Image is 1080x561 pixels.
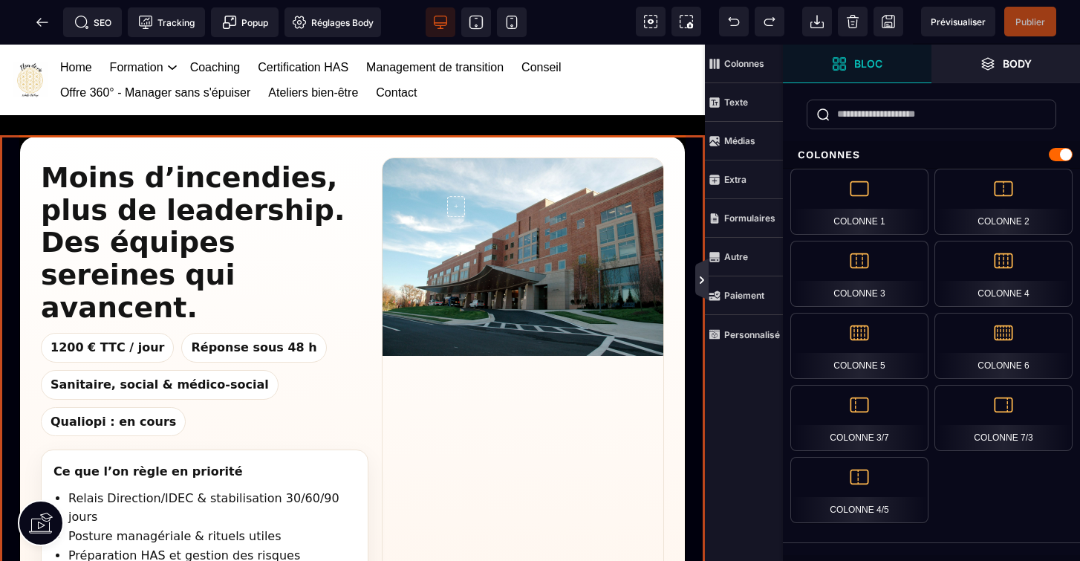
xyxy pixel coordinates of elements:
div: Colonne 5 [790,313,928,379]
a: Home [60,10,92,36]
span: Ouvrir les blocs [783,45,931,83]
span: Capture d'écran [671,7,701,36]
span: Créer une alerte modale [211,7,279,37]
strong: Formulaires [724,213,775,224]
div: Colonne 2 [934,169,1073,235]
img: https://sasu-fleur-de-vie.metaforma.io/home [13,18,48,53]
span: Qualiopi : en cours [41,363,186,392]
a: Coaching [190,10,241,36]
strong: Autre [724,251,748,262]
span: Favicon [284,7,381,37]
span: Publier [1015,16,1045,27]
div: Colonnes [783,141,1080,169]
span: Retour [27,7,57,37]
strong: Paiement [724,290,764,301]
span: Voir tablette [461,7,491,37]
span: Afficher les vues [783,259,798,303]
a: Contact [376,36,417,61]
div: Colonne 3 [790,241,928,307]
strong: Personnalisé [724,329,780,340]
span: Nettoyage [838,7,868,36]
span: 1200 € TTC / jour [41,288,174,318]
span: Enregistrer le contenu [1004,7,1056,36]
div: Colonne 7/3 [934,385,1073,451]
strong: Extra [724,174,746,185]
a: Offre 360° - Manager sans s'épuiser [60,36,250,61]
span: SEO [74,15,111,30]
span: Prévisualiser [931,16,986,27]
span: Médias [705,122,783,160]
li: Posture managériale & rituels utiles [68,482,356,502]
span: Autre [705,238,783,276]
span: Voir mobile [497,7,527,37]
span: Colonnes [705,45,783,83]
strong: Bloc [854,58,882,69]
span: Réponse sous 48 h [181,288,326,318]
span: Extra [705,160,783,199]
span: Popup [222,15,268,30]
h1: Moins d’incendies, plus de leadership. Des équipes sereines qui avancent. [41,117,368,279]
img: Couloir d’hôpital lumineux, calme et épuré [383,114,663,311]
a: Ateliers bien-être [268,36,358,61]
span: Paiement [705,276,783,315]
div: Colonne 4 [934,241,1073,307]
strong: Ce que l’on règle en priorité [53,420,243,434]
strong: Body [1003,58,1032,69]
span: Tracking [138,15,195,30]
a: Certification HAS [258,10,348,36]
span: Aperçu [921,7,995,36]
a: Conseil [521,10,561,36]
span: Enregistrer [874,7,903,36]
span: Défaire [719,7,749,36]
span: Voir les composants [636,7,666,36]
span: Code de suivi [128,7,205,37]
div: Colonne 4/5 [790,457,928,523]
span: Ouvrir les calques [931,45,1080,83]
strong: Colonnes [724,58,764,69]
span: Métadata SEO [63,7,122,37]
div: Colonne 1 [790,169,928,235]
li: Préparation HAS et gestion des risques [68,502,356,521]
strong: Médias [724,135,755,146]
span: Réglages Body [292,15,374,30]
img: Équipe soignante en briefing, ambiance sereine [663,114,944,311]
span: Voir bureau [426,7,455,37]
span: Texte [705,83,783,122]
span: Rétablir [755,7,784,36]
div: Colonne 3/7 [790,385,928,451]
a: Management de transition [366,10,504,36]
span: Sanitaire, social & médico-social [41,325,279,355]
span: Importer [802,7,832,36]
strong: Texte [724,97,748,108]
li: Relais Direction/IDEC & stabilisation 30/60/90 jours [68,444,356,482]
span: Personnalisé [705,315,783,354]
div: Colonne 6 [934,313,1073,379]
a: Formation [110,10,163,36]
span: Formulaires [705,199,783,238]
